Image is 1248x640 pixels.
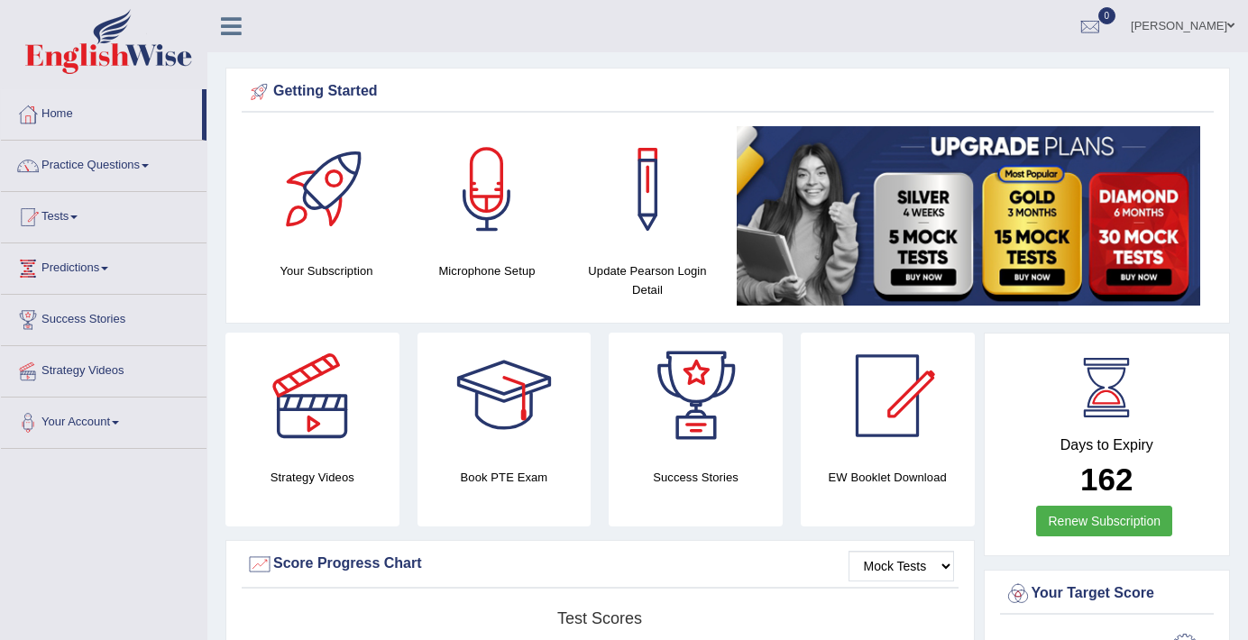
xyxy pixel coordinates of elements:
[246,551,954,578] div: Score Progress Chart
[246,78,1209,105] div: Getting Started
[557,609,642,627] tspan: Test scores
[1036,506,1172,536] a: Renew Subscription
[225,468,399,487] h4: Strategy Videos
[1005,581,1210,608] div: Your Target Score
[416,261,558,280] h4: Microphone Setup
[1098,7,1116,24] span: 0
[1,346,206,391] a: Strategy Videos
[418,468,592,487] h4: Book PTE Exam
[576,261,719,299] h4: Update Pearson Login Detail
[1,141,206,186] a: Practice Questions
[1005,437,1210,453] h4: Days to Expiry
[801,468,975,487] h4: EW Booklet Download
[609,468,783,487] h4: Success Stories
[1,295,206,340] a: Success Stories
[1080,462,1133,497] b: 162
[1,398,206,443] a: Your Account
[737,126,1200,306] img: small5.jpg
[1,243,206,288] a: Predictions
[1,89,202,134] a: Home
[1,192,206,237] a: Tests
[255,261,398,280] h4: Your Subscription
